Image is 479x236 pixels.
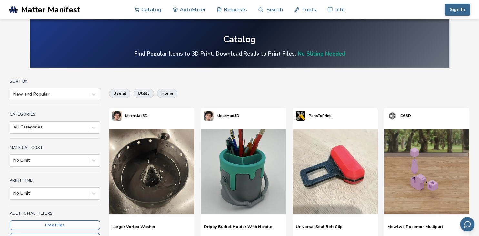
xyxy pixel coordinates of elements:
[10,220,100,230] button: Free Files
[384,108,414,124] a: CG3D's profileCG3D
[13,92,15,97] input: New and Popular
[387,111,397,121] img: CG3D's profile
[201,108,243,124] a: MechMad3D's profileMechMad3D
[157,89,177,98] button: home
[13,125,15,130] input: All Categories
[112,111,122,121] img: MechMad3D's profile
[109,89,130,98] button: useful
[296,111,305,121] img: PartsToPrint's profile
[21,5,80,14] span: Matter Manifest
[109,108,151,124] a: MechMad3D's profileMechMad3D
[13,191,15,196] input: No Limit
[13,158,15,163] input: No Limit
[10,79,100,84] h4: Sort By
[10,178,100,183] h4: Print Time
[298,50,345,57] a: No Slicing Needed
[445,4,470,16] button: Sign In
[460,217,474,231] button: Send feedback via email
[223,35,256,45] div: Catalog
[112,224,155,234] a: Larger Vortex Washer
[204,111,214,121] img: MechMad3D's profile
[217,112,239,119] p: MechMad3D
[10,211,100,216] h4: Additional Filters
[134,50,345,57] h4: Find Popular Items to 3D Print. Download Ready to Print Files.
[10,112,100,117] h4: Categories
[134,89,154,98] button: utility
[125,112,148,119] p: MechMad3D
[309,112,331,119] p: PartsToPrint
[10,145,100,150] h4: Material Cost
[204,224,272,234] a: Drippy Bucket Holder With Handle
[293,108,334,124] a: PartsToPrint's profilePartsToPrint
[387,224,443,234] a: Mewtwo Pokemon Multipart
[400,112,411,119] p: CG3D
[296,224,343,234] a: Universal Seat Belt Clip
